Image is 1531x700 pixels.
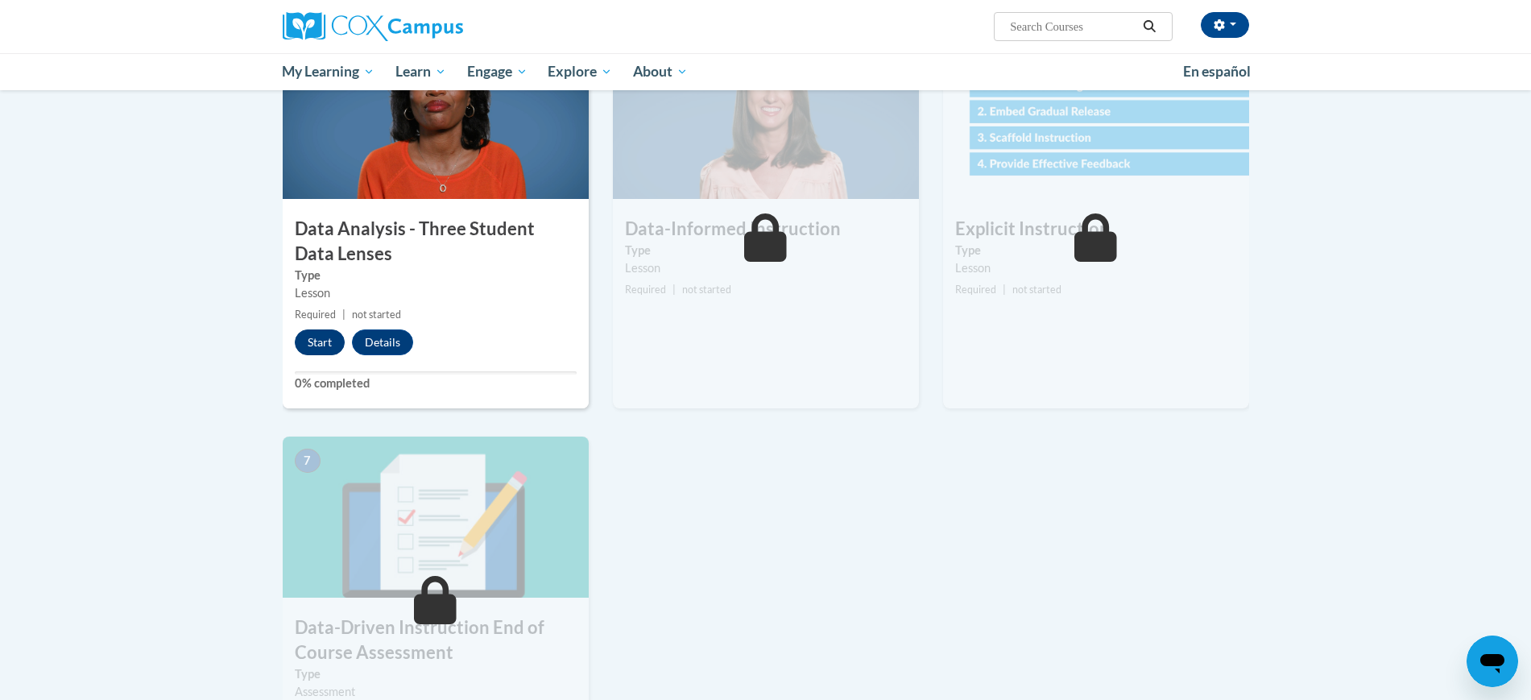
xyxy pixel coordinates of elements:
[625,284,666,296] span: Required
[295,329,345,355] button: Start
[283,12,463,41] img: Cox Campus
[385,53,457,90] a: Learn
[625,259,907,277] div: Lesson
[295,665,577,683] label: Type
[283,12,589,41] a: Cox Campus
[1173,55,1261,89] a: En español
[283,38,589,199] img: Course Image
[1137,17,1161,36] button: Search
[282,62,374,81] span: My Learning
[1008,17,1137,36] input: Search Courses
[1012,284,1061,296] span: not started
[613,217,919,242] h3: Data-Informed Instruction
[672,284,676,296] span: |
[1201,12,1249,38] button: Account Settings
[633,62,688,81] span: About
[283,437,589,598] img: Course Image
[955,259,1237,277] div: Lesson
[259,53,1273,90] div: Main menu
[283,615,589,665] h3: Data-Driven Instruction End of Course Assessment
[943,217,1249,242] h3: Explicit Instruction
[955,284,996,296] span: Required
[352,329,413,355] button: Details
[295,449,321,473] span: 7
[272,53,386,90] a: My Learning
[955,242,1237,259] label: Type
[537,53,623,90] a: Explore
[682,284,731,296] span: not started
[623,53,698,90] a: About
[295,284,577,302] div: Lesson
[467,62,528,81] span: Engage
[1467,636,1518,687] iframe: Button to launch messaging window
[548,62,612,81] span: Explore
[1183,63,1251,80] span: En español
[457,53,538,90] a: Engage
[295,375,577,392] label: 0% completed
[295,309,336,321] span: Required
[613,38,919,199] img: Course Image
[352,309,401,321] span: not started
[342,309,346,321] span: |
[1003,284,1006,296] span: |
[625,242,907,259] label: Type
[943,38,1249,199] img: Course Image
[395,62,446,81] span: Learn
[283,217,589,267] h3: Data Analysis - Three Student Data Lenses
[295,267,577,284] label: Type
